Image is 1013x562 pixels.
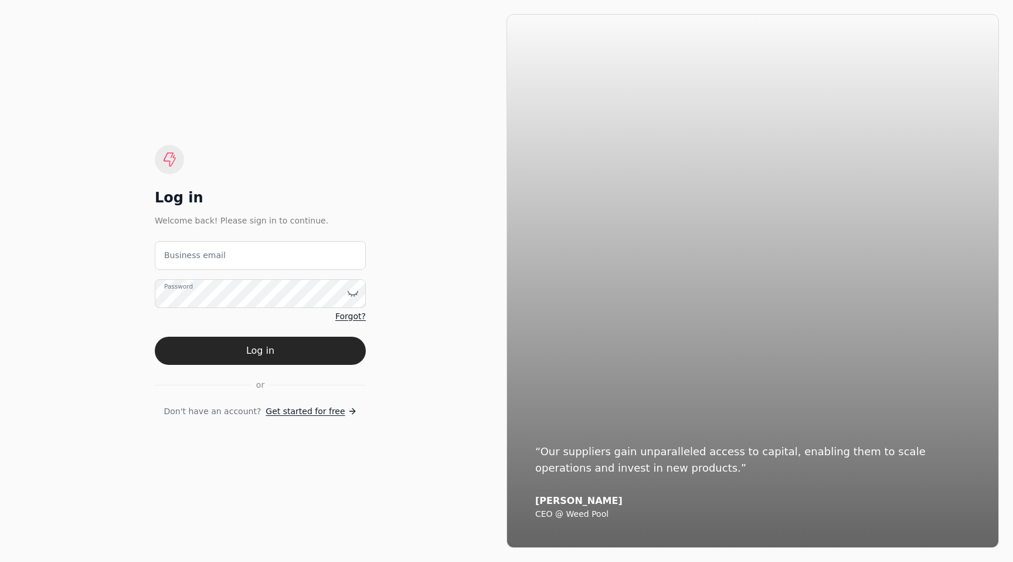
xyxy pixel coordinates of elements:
span: Don't have an account? [164,405,261,418]
div: [PERSON_NAME] [535,495,970,507]
div: “Our suppliers gain unparalleled access to capital, enabling them to scale operations and invest ... [535,443,970,476]
span: or [256,379,264,391]
div: CEO @ Weed Pool [535,509,970,520]
label: Business email [164,249,226,262]
a: Get started for free [266,405,356,418]
div: Log in [155,188,366,207]
button: Log in [155,337,366,365]
div: Welcome back! Please sign in to continue. [155,214,366,227]
span: Get started for free [266,405,345,418]
label: Password [164,282,193,291]
a: Forgot? [335,310,366,323]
